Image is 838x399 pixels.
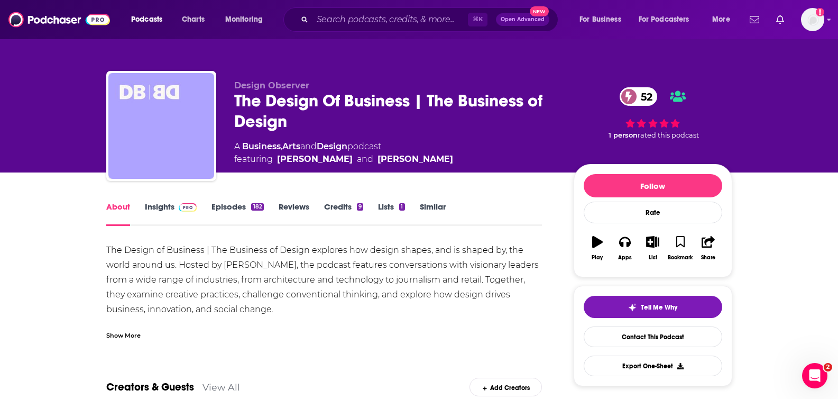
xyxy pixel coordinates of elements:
[694,229,722,267] button: Share
[420,202,446,226] a: Similar
[611,229,639,267] button: Apps
[801,8,824,31] span: Logged in as lkingsley
[609,131,638,139] span: 1 person
[468,13,487,26] span: ⌘ K
[620,87,658,106] a: 52
[179,203,197,212] img: Podchaser Pro
[324,202,363,226] a: Credits9
[802,363,827,388] iframe: Intercom live chat
[801,8,824,31] button: Show profile menu
[145,202,197,226] a: InsightsPodchaser Pro
[705,11,743,28] button: open menu
[592,255,603,261] div: Play
[530,6,549,16] span: New
[234,140,453,166] div: A podcast
[317,141,347,151] a: Design
[378,202,404,226] a: Lists1
[572,11,634,28] button: open menu
[182,12,205,27] span: Charts
[131,12,162,27] span: Podcasts
[639,229,666,267] button: List
[701,255,715,261] div: Share
[584,229,611,267] button: Play
[399,203,404,211] div: 1
[824,363,832,371] span: 2
[300,141,317,151] span: and
[106,380,194,394] a: Creators & Guests
[218,11,277,28] button: open menu
[667,229,694,267] button: Bookmark
[293,7,568,32] div: Search podcasts, credits, & more...
[282,141,300,151] a: Arts
[745,11,763,29] a: Show notifications dropdown
[816,8,824,16] svg: Add a profile image
[574,80,732,147] div: 52 1 personrated this podcast
[469,378,542,396] div: Add Creators
[772,11,788,29] a: Show notifications dropdown
[618,255,632,261] div: Apps
[639,12,689,27] span: For Podcasters
[277,153,353,166] a: Kevin Bethune
[584,174,722,197] button: Follow
[211,202,263,226] a: Episodes182
[312,11,468,28] input: Search podcasts, credits, & more...
[584,356,722,376] button: Export One-Sheet
[108,73,214,179] img: The Design Of Business | The Business of Design
[496,13,549,26] button: Open AdvancedNew
[638,131,699,139] span: rated this podcast
[281,141,282,151] span: ,
[106,243,542,391] div: The Design of Business | The Business of Design explores how design shapes, and is shaped by, the...
[175,11,211,28] a: Charts
[630,87,658,106] span: 52
[357,203,363,211] div: 9
[649,255,657,261] div: List
[234,80,309,90] span: Design Observer
[357,153,373,166] span: and
[8,10,110,30] img: Podchaser - Follow, Share and Rate Podcasts
[584,296,722,318] button: tell me why sparkleTell Me Why
[579,12,621,27] span: For Business
[584,327,722,347] a: Contact This Podcast
[251,203,263,211] div: 182
[279,202,309,226] a: Reviews
[712,12,730,27] span: More
[801,8,824,31] img: User Profile
[628,303,637,312] img: tell me why sparkle
[641,303,677,312] span: Tell Me Why
[632,11,705,28] button: open menu
[106,202,130,226] a: About
[124,11,176,28] button: open menu
[501,17,545,22] span: Open Advanced
[202,382,240,393] a: View All
[225,12,263,27] span: Monitoring
[242,141,281,151] a: Business
[668,255,693,261] div: Bookmark
[377,153,453,166] a: Jessica Helfand
[584,202,722,223] div: Rate
[234,153,453,166] span: featuring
